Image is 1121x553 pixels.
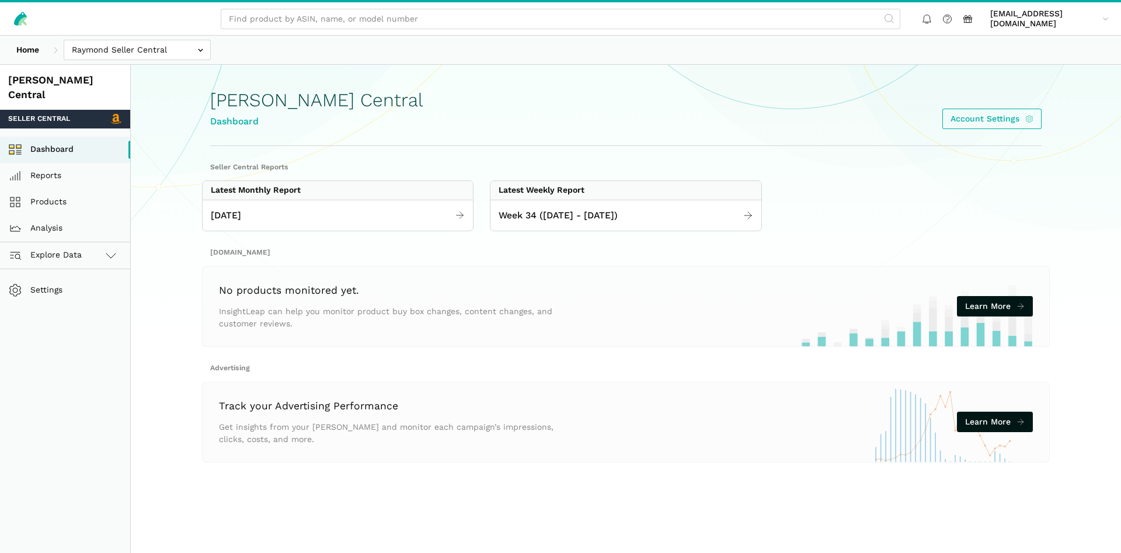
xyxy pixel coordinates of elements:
[64,40,211,60] input: Raymond Seller Central
[8,40,47,60] a: Home
[219,399,560,413] h3: Track your Advertising Performance
[210,162,1042,173] h2: Seller Central Reports
[965,300,1011,312] span: Learn More
[490,204,761,227] a: Week 34 ([DATE] - [DATE])
[942,109,1042,129] a: Account Settings
[8,73,122,102] div: [PERSON_NAME] Central
[221,9,900,29] input: Find product by ASIN, name, or model number
[219,305,560,330] p: InsightLeap can help you monitor product buy box changes, content changes, and customer reviews.
[210,248,1042,258] h2: [DOMAIN_NAME]
[499,208,618,223] span: Week 34 ([DATE] - [DATE])
[219,421,560,446] p: Get insights from your [PERSON_NAME] and monitor each campaign’s impressions, clicks, costs, and ...
[499,185,584,196] div: Latest Weekly Report
[210,363,1042,374] h2: Advertising
[211,208,241,223] span: [DATE]
[990,9,1098,29] span: [EMAIL_ADDRESS][DOMAIN_NAME]
[210,114,423,129] div: Dashboard
[986,6,1113,31] a: [EMAIL_ADDRESS][DOMAIN_NAME]
[12,248,82,262] span: Explore Data
[211,185,301,196] div: Latest Monthly Report
[210,90,423,110] h1: [PERSON_NAME] Central
[965,416,1011,428] span: Learn More
[957,296,1033,317] a: Learn More
[8,114,70,124] span: Seller Central
[219,283,560,298] h3: No products monitored yet.
[957,412,1033,432] a: Learn More
[203,204,473,227] a: [DATE]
